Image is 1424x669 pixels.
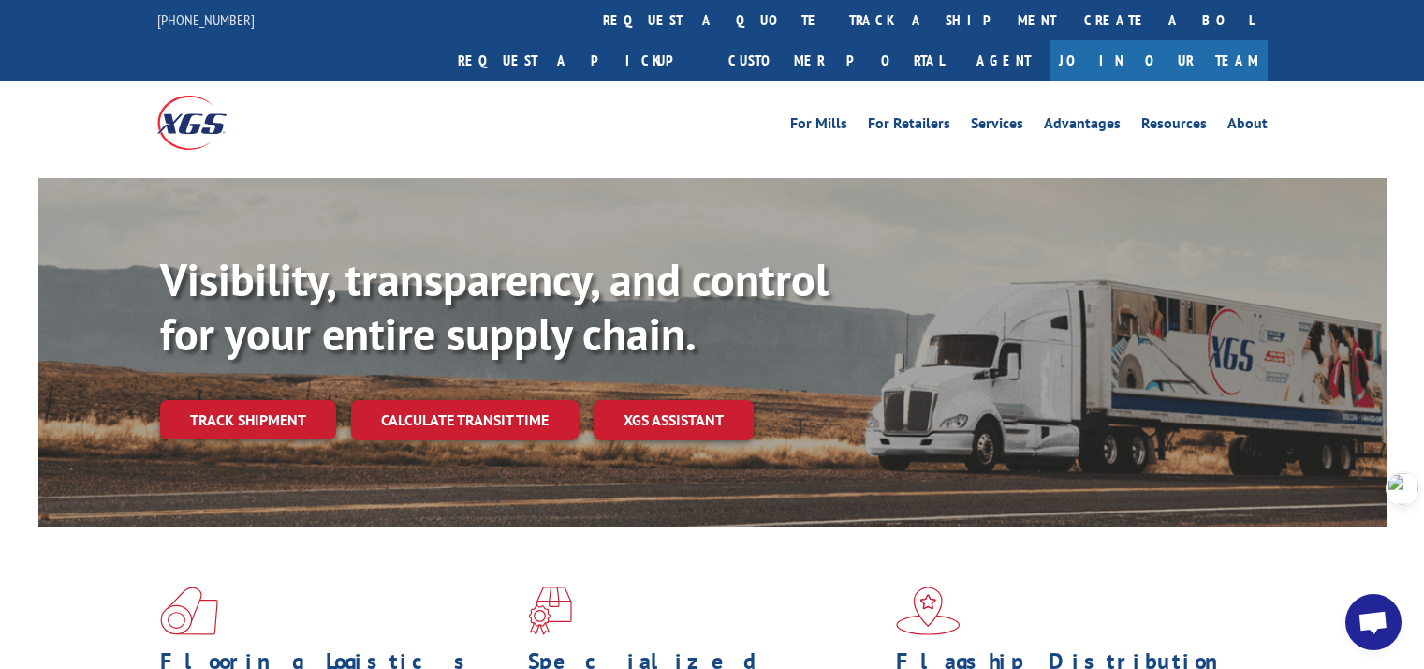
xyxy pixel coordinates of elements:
[160,400,336,439] a: Track shipment
[157,10,255,29] a: [PHONE_NUMBER]
[971,116,1023,137] a: Services
[528,587,572,635] img: xgs-icon-focused-on-flooring-red
[1050,40,1268,81] a: Join Our Team
[594,400,754,440] a: XGS ASSISTANT
[1345,594,1402,650] a: Open chat
[160,587,218,635] img: xgs-icon-total-supply-chain-intelligence-red
[868,116,950,137] a: For Retailers
[160,250,829,363] b: Visibility, transparency, and control for your entire supply chain.
[896,587,961,635] img: xgs-icon-flagship-distribution-model-red
[958,40,1050,81] a: Agent
[1141,116,1207,137] a: Resources
[444,40,714,81] a: Request a pickup
[351,400,579,440] a: Calculate transit time
[1044,116,1121,137] a: Advantages
[790,116,847,137] a: For Mills
[714,40,958,81] a: Customer Portal
[1227,116,1268,137] a: About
